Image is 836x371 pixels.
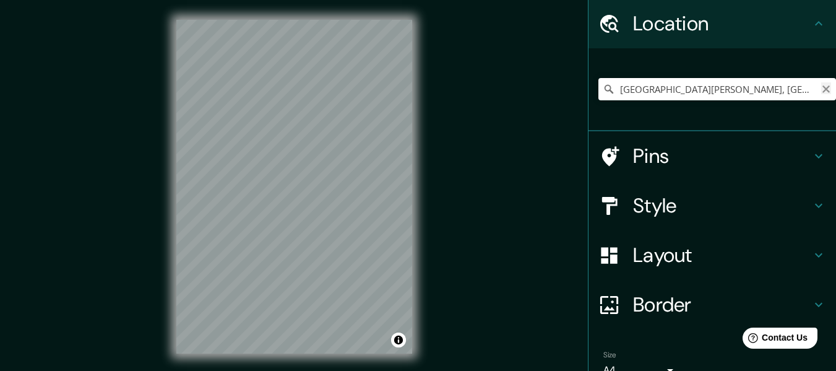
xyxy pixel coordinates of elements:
button: Clear [821,82,831,94]
h4: Location [633,11,811,36]
div: Layout [588,230,836,280]
iframe: Help widget launcher [726,323,822,357]
button: Toggle attribution [391,333,406,347]
label: Size [603,350,616,360]
h4: Border [633,292,811,317]
h4: Style [633,193,811,218]
input: Pick your city or area [598,78,836,100]
div: Style [588,181,836,230]
div: Border [588,280,836,330]
h4: Layout [633,243,811,268]
h4: Pins [633,144,811,168]
div: Pins [588,131,836,181]
canvas: Map [176,20,412,354]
